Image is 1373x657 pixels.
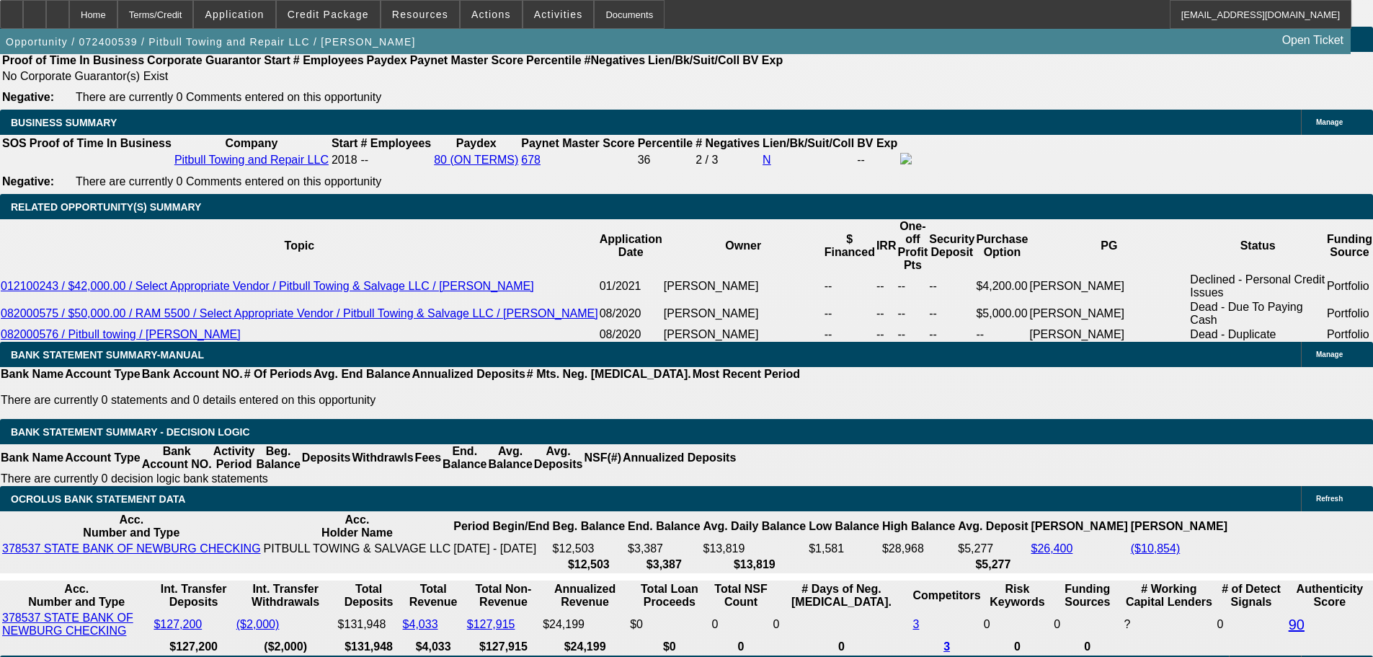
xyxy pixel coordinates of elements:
[288,9,369,20] span: Credit Package
[638,154,693,167] div: 36
[205,9,264,20] span: Application
[414,444,442,472] th: Fees
[533,444,584,472] th: Avg. Deposits
[912,618,919,630] a: 3
[772,611,910,638] td: 0
[1,328,241,340] a: 082000576 / Pitbull towing / [PERSON_NAME]
[876,327,897,342] td: --
[957,557,1028,572] th: $5,277
[1316,350,1343,358] span: Manage
[663,327,824,342] td: [PERSON_NAME]
[703,513,807,540] th: Avg. Daily Balance
[2,612,133,637] a: 378537 STATE BANK OF NEWBURG CHECKING
[876,300,897,327] td: --
[599,327,663,342] td: 08/2020
[975,273,1028,300] td: $4,200.00
[1276,28,1349,53] a: Open Ticket
[11,349,204,361] span: BANK STATEMENT SUMMARY-MANUAL
[1,53,145,68] th: Proof of Time In Business
[141,444,213,472] th: Bank Account NO.
[1216,582,1286,609] th: # of Detect Signals
[466,582,541,609] th: Total Non-Revenue
[521,154,541,166] a: 678
[1,513,262,540] th: Acc. Number and Type
[824,300,876,327] td: --
[912,582,981,609] th: Competitors
[975,300,1028,327] td: $5,000.00
[523,1,594,28] button: Activities
[11,201,201,213] span: RELATED OPPORTUNITY(S) SUMMARY
[663,300,824,327] td: [PERSON_NAME]
[622,444,737,472] th: Annualized Deposits
[692,367,801,382] th: Most Recent Period
[1028,300,1189,327] td: [PERSON_NAME]
[332,137,357,149] b: Start
[881,513,956,540] th: High Balance
[411,367,525,382] th: Annualized Deposits
[461,1,522,28] button: Actions
[897,273,928,300] td: --
[663,219,824,273] th: Owner
[64,367,141,382] th: Account Type
[337,611,401,638] td: $131,948
[225,137,277,149] b: Company
[627,557,701,572] th: $3,387
[928,300,975,327] td: --
[153,640,234,654] th: $127,200
[1131,542,1181,555] a: ($10,854)
[856,152,898,168] td: --
[141,367,244,382] th: Bank Account NO.
[1,582,151,609] th: Acc. Number and Type
[824,327,876,342] td: --
[900,153,912,164] img: facebook-icon.png
[599,219,663,273] th: Application Date
[983,611,1052,638] td: 0
[1,69,789,84] td: No Corporate Guarantor(s) Exist
[526,367,692,382] th: # Mts. Neg. [MEDICAL_DATA].
[456,137,497,149] b: Paydex
[153,582,234,609] th: Int. Transfer Deposits
[1189,300,1326,327] td: Dead - Due To Paying Cash
[543,618,627,631] div: $24,199
[1316,118,1343,126] span: Manage
[174,154,329,166] a: Pitbull Towing and Repair LLC
[392,9,448,20] span: Resources
[277,1,380,28] button: Credit Package
[1326,327,1373,342] td: Portfolio
[11,117,117,128] span: BUSINESS SUMMARY
[1053,611,1121,638] td: 0
[381,1,459,28] button: Resources
[11,493,185,505] span: OCROLUS BANK STATEMENT DATA
[552,557,626,572] th: $12,503
[1216,611,1286,638] td: 0
[467,618,515,630] a: $127,915
[402,582,465,609] th: Total Revenue
[442,444,487,472] th: End. Balance
[471,9,511,20] span: Actions
[1,394,800,407] p: There are currently 0 statements and 0 details entered on this opportunity
[928,273,975,300] td: --
[1326,273,1373,300] td: Portfolio
[2,542,261,555] a: 378537 STATE BANK OF NEWBURG CHECKING
[1031,513,1129,540] th: [PERSON_NAME]
[897,327,928,342] td: --
[552,542,626,556] td: $12,503
[1326,219,1373,273] th: Funding Source
[453,513,550,540] th: Period Begin/End
[410,54,523,66] b: Paynet Master Score
[1028,273,1189,300] td: [PERSON_NAME]
[263,513,452,540] th: Acc. Holder Name
[337,640,401,654] th: $131,948
[599,273,663,300] td: 01/2021
[244,367,313,382] th: # Of Periods
[236,582,336,609] th: Int. Transfer Withdrawals
[599,300,663,327] td: 08/2020
[1130,513,1228,540] th: [PERSON_NAME]
[1031,542,1073,555] a: $26,400
[711,582,771,609] th: Sum of the Total NSF Count and Total Overdraft Fee Count from Ocrolus
[957,513,1028,540] th: Avg. Deposit
[313,367,412,382] th: Avg. End Balance
[627,542,701,556] td: $3,387
[213,444,256,472] th: Activity Period
[6,36,416,48] span: Opportunity / 072400539 / Pitbull Towing and Repair LLC / [PERSON_NAME]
